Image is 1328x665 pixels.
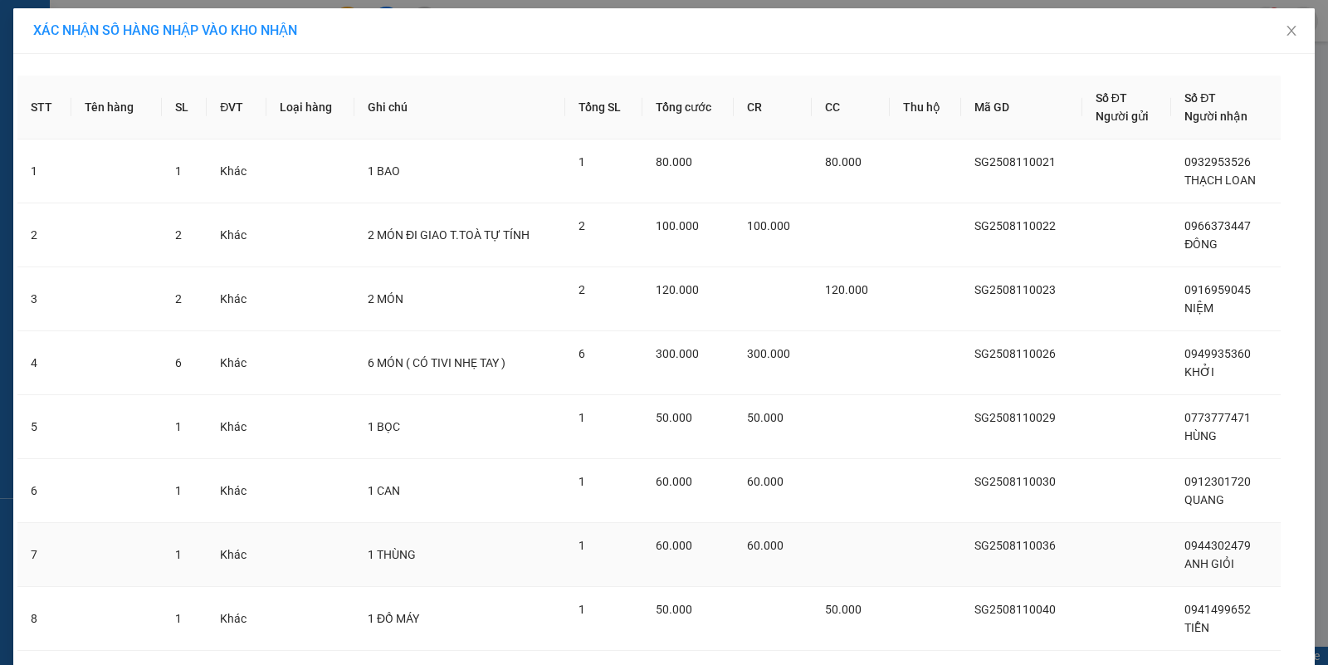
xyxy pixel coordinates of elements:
span: KHỞI [1184,365,1214,379]
span: THẠCH LOAN [1184,174,1256,187]
span: 0932953526 [1184,155,1251,169]
span: 0912301720 [1184,475,1251,488]
span: 1 [175,420,182,433]
span: 1 [579,475,585,488]
td: 3 [17,267,71,331]
span: 6 [175,356,182,369]
span: 50.000 [747,411,784,424]
span: SG2508110022 [974,219,1056,232]
span: SG2508110036 [974,539,1056,552]
span: 2 MÓN [368,292,403,306]
span: 1 [175,164,182,178]
span: 2 [579,283,585,296]
span: 1 [579,603,585,616]
th: STT [17,76,71,139]
span: 6 [579,347,585,360]
span: 60.000 [656,539,692,552]
span: Người nhận [1184,110,1247,123]
span: 1 [579,411,585,424]
span: 1 [579,155,585,169]
span: 1 THÙNG [368,548,416,561]
span: 120.000 [656,283,699,296]
th: SL [162,76,207,139]
span: 1 [175,612,182,625]
span: SG2508110023 [974,283,1056,296]
span: Số ĐT [1096,91,1127,105]
span: 2 [175,228,182,242]
th: ĐVT [207,76,266,139]
span: 2 [175,292,182,306]
td: 6 [17,459,71,523]
span: 0773777471 [1184,411,1251,424]
span: 300.000 [656,347,699,360]
span: 0944302479 [1184,539,1251,552]
span: SG2508110029 [974,411,1056,424]
th: Thu hộ [890,76,961,139]
td: Khác [207,139,266,203]
span: 1 [579,539,585,552]
span: 1 ĐỒ MÁY [368,612,419,625]
th: CR [734,76,812,139]
span: TIỄN [1184,621,1209,634]
td: Khác [207,203,266,267]
span: close [1285,24,1298,37]
span: 60.000 [656,475,692,488]
span: 120.000 [825,283,868,296]
td: Khác [207,395,266,459]
td: 1 [17,139,71,203]
span: 300.000 [747,347,790,360]
td: 2 [17,203,71,267]
span: ĐÔNG [1184,237,1218,251]
span: 50.000 [825,603,862,616]
th: CC [812,76,890,139]
span: 0941499652 [1184,603,1251,616]
td: Khác [207,267,266,331]
span: 1 CAN [368,484,400,497]
span: SG2508110030 [974,475,1056,488]
th: Ghi chú [354,76,565,139]
span: 60.000 [747,475,784,488]
span: 0966373447 [1184,219,1251,232]
span: 100.000 [656,219,699,232]
td: 7 [17,523,71,587]
span: ANH GIỎI [1184,557,1234,570]
span: QUANG [1184,493,1224,506]
span: 80.000 [825,155,862,169]
span: HÙNG [1184,429,1217,443]
th: Tổng cước [642,76,735,139]
td: 4 [17,331,71,395]
span: 1 BAO [368,164,400,178]
span: SG2508110040 [974,603,1056,616]
span: 2 [579,219,585,232]
span: 6 MÓN ( CÓ TIVI NHẸ TAY ) [368,356,505,369]
span: 0949935360 [1184,347,1251,360]
td: Khác [207,587,266,651]
span: Số ĐT [1184,91,1216,105]
span: 60.000 [747,539,784,552]
th: Tổng SL [565,76,642,139]
td: Khác [207,523,266,587]
th: Loại hàng [266,76,354,139]
span: 0916959045 [1184,283,1251,296]
td: 5 [17,395,71,459]
span: 1 [175,484,182,497]
th: Tên hàng [71,76,163,139]
td: 8 [17,587,71,651]
span: XÁC NHẬN SỐ HÀNG NHẬP VÀO KHO NHẬN [33,22,297,38]
span: 1 [175,548,182,561]
span: NIỆM [1184,301,1213,315]
span: 100.000 [747,219,790,232]
th: Mã GD [961,76,1081,139]
span: SG2508110021 [974,155,1056,169]
span: 80.000 [656,155,692,169]
span: 1 BỌC [368,420,400,433]
span: 50.000 [656,603,692,616]
span: SG2508110026 [974,347,1056,360]
span: 50.000 [656,411,692,424]
span: 2 MÓN ĐI GIAO T.TOÀ TỰ TÍNH [368,228,530,242]
span: Người gửi [1096,110,1149,123]
td: Khác [207,459,266,523]
button: Close [1268,8,1315,55]
td: Khác [207,331,266,395]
